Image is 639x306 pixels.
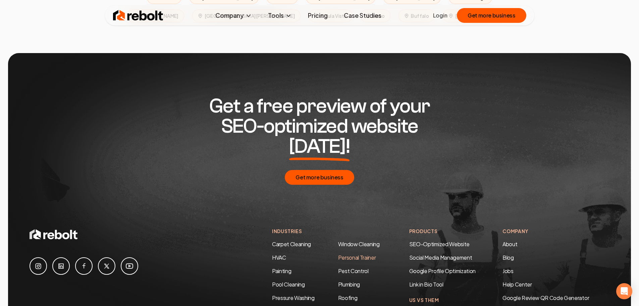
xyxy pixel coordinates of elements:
[502,228,609,235] h4: Company
[409,241,470,248] a: SEO-Optimized Website
[338,241,380,248] a: Window Cleaning
[338,254,376,261] a: Personal Trainer
[409,297,476,304] h4: Us Vs Them
[502,267,514,274] a: Jobs
[502,281,532,288] a: Help Center
[303,9,333,22] a: Pricing
[263,9,297,22] button: Tools
[210,9,257,22] button: Company
[289,136,350,157] span: [DATE]!
[616,283,632,299] div: Open Intercom Messenger
[409,267,476,274] a: Google Profile Optimization
[285,170,354,185] button: Get more business
[502,294,589,301] a: Google Review QR Code Generator
[272,228,382,235] h4: Industries
[409,281,443,288] a: Link in Bio Tool
[272,294,315,301] a: Pressure Washing
[502,241,517,248] a: About
[433,11,447,19] a: Login
[272,281,305,288] a: Pool Cleaning
[338,294,358,301] a: Roofing
[338,281,360,288] a: Plumbing
[338,267,369,274] a: Pest Control
[272,254,286,261] a: HVAC
[272,267,291,274] a: Painting
[191,96,448,157] h2: Get a free preview of your SEO-optimized website
[409,254,472,261] a: Social Media Management
[502,254,514,261] a: Blog
[338,9,387,22] a: Case Studies
[113,9,163,22] img: Rebolt Logo
[409,228,476,235] h4: Products
[272,241,311,248] a: Carpet Cleaning
[457,8,526,23] button: Get more business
